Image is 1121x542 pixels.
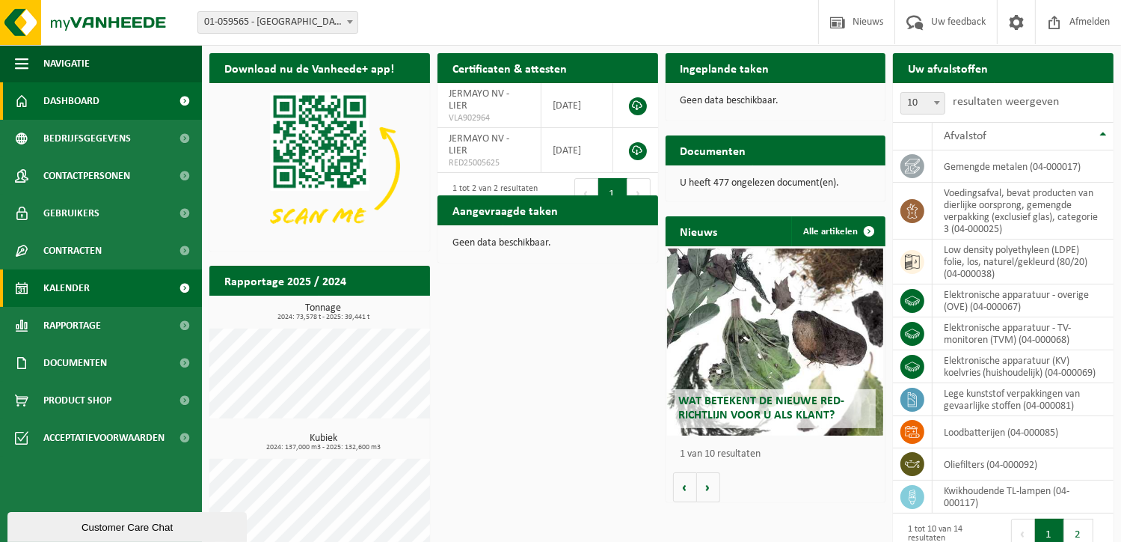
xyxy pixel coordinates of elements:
div: 1 tot 2 van 2 resultaten [445,177,538,210]
h2: Certificaten & attesten [437,53,582,82]
span: Documenten [43,344,107,382]
h2: Download nu de Vanheede+ app! [209,53,409,82]
td: elektronische apparatuur - TV-monitoren (TVM) (04-000068) [933,317,1114,350]
label: resultaten weergeven [953,96,1059,108]
h2: Documenten [666,135,761,165]
span: Afvalstof [944,130,986,142]
button: Vorige [673,472,697,502]
h3: Kubiek [217,433,430,451]
span: Product Shop [43,382,111,419]
a: Alle artikelen [791,216,884,246]
span: 01-059565 - JERMAYO NV - LIER [197,11,358,34]
td: oliefilters (04-000092) [933,448,1114,481]
p: Geen data beschikbaar. [681,96,871,106]
span: RED25005625 [449,157,529,169]
td: low density polyethyleen (LDPE) folie, los, naturel/gekleurd (80/20) (04-000038) [933,240,1114,284]
h3: Tonnage [217,303,430,321]
button: Previous [574,178,598,208]
span: Wat betekent de nieuwe RED-richtlijn voor u als klant? [678,395,844,421]
button: Volgende [697,472,720,502]
span: Gebruikers [43,195,99,232]
span: Kalender [43,270,90,307]
h2: Aangevraagde taken [437,195,573,225]
h2: Ingeplande taken [666,53,784,82]
button: 1 [598,178,627,208]
span: JERMAYO NV - LIER [449,133,509,156]
span: JERMAYO NV - LIER [449,88,509,112]
td: lege kunststof verpakkingen van gevaarlijke stoffen (04-000081) [933,383,1114,416]
td: voedingsafval, bevat producten van dierlijke oorsprong, gemengde verpakking (exclusief glas), cat... [933,183,1114,240]
span: 01-059565 - JERMAYO NV - LIER [198,12,357,33]
span: 10 [900,92,945,115]
a: Bekijk rapportage [319,295,429,325]
td: kwikhoudende TL-lampen (04-000117) [933,481,1114,514]
p: U heeft 477 ongelezen document(en). [681,178,871,189]
h2: Uw afvalstoffen [893,53,1003,82]
td: elektronische apparatuur - overige (OVE) (04-000067) [933,284,1114,317]
p: 1 van 10 resultaten [681,449,879,460]
span: 2024: 137,000 m3 - 2025: 132,600 m3 [217,444,430,451]
span: 10 [901,93,945,114]
h2: Nieuws [666,216,733,246]
img: Download de VHEPlus App [209,83,430,249]
td: [DATE] [541,83,613,128]
td: [DATE] [541,128,613,173]
span: 2024: 73,578 t - 2025: 39,441 t [217,314,430,321]
span: Rapportage [43,307,101,344]
p: Geen data beschikbaar. [452,238,643,249]
h2: Rapportage 2025 / 2024 [209,266,361,295]
td: gemengde metalen (04-000017) [933,150,1114,183]
span: Navigatie [43,45,90,82]
td: elektronische apparatuur (KV) koelvries (huishoudelijk) (04-000069) [933,350,1114,383]
span: Dashboard [43,82,99,120]
span: Contracten [43,232,102,270]
td: loodbatterijen (04-000085) [933,416,1114,448]
span: Bedrijfsgegevens [43,120,131,157]
span: VLA902964 [449,112,529,124]
iframe: chat widget [7,509,250,542]
span: Contactpersonen [43,157,130,195]
span: Acceptatievoorwaarden [43,419,165,457]
a: Wat betekent de nieuwe RED-richtlijn voor u als klant? [667,249,883,436]
button: Next [627,178,651,208]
